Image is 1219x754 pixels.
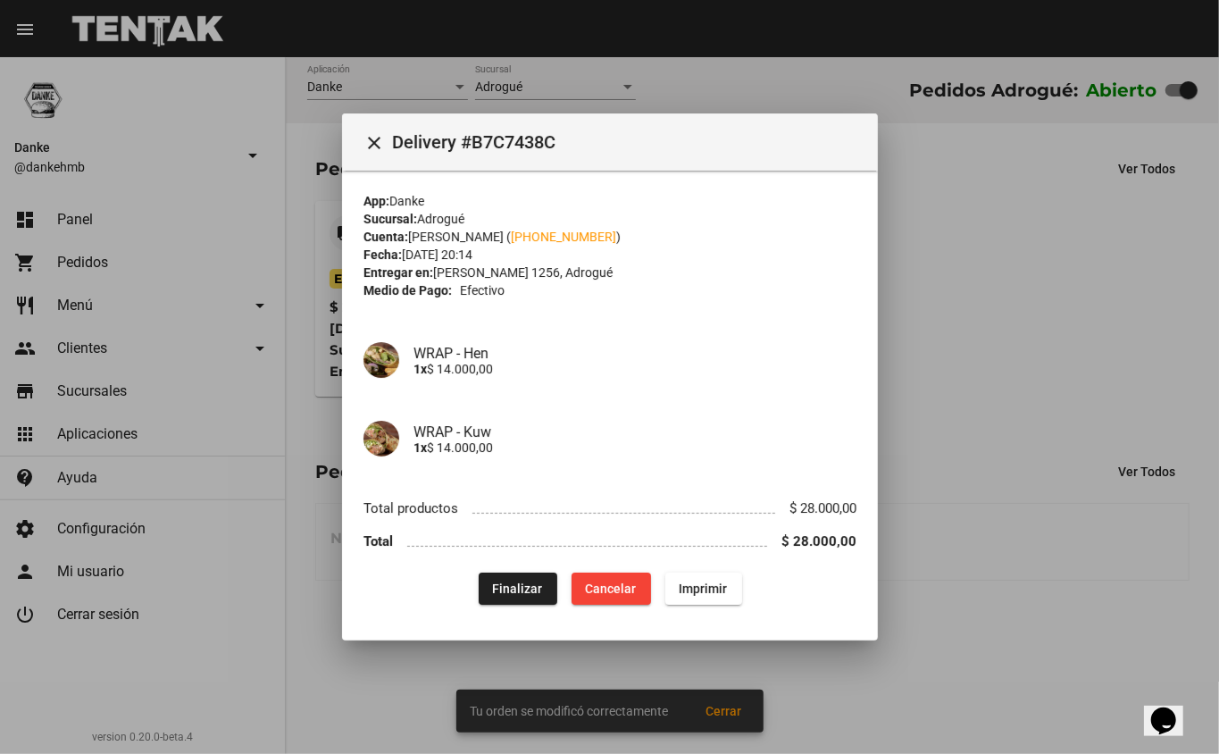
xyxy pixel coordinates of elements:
[413,423,856,440] h4: WRAP - Kuw
[413,440,856,455] p: $ 14.000,00
[363,228,856,246] div: [PERSON_NAME] ( )
[413,362,427,376] b: 1x
[363,192,856,210] div: Danke
[492,582,542,596] span: Finalizar
[664,573,741,605] button: Imprimir
[363,265,433,280] strong: Entregar en:
[363,281,452,299] strong: Medio de Pago:
[571,573,650,605] button: Cancelar
[511,230,616,244] a: [PHONE_NUMBER]
[413,440,427,455] b: 1x
[679,582,727,596] span: Imprimir
[363,246,856,264] div: [DATE] 20:14
[363,342,399,378] img: 16dce9a8-be61-42a7-9dde-9e482429b8ce.png
[363,133,385,155] mat-icon: Cerrar
[363,247,402,262] strong: Fecha:
[356,124,392,160] button: Cerrar
[363,264,856,281] div: [PERSON_NAME] 1256, Adrogué
[363,210,856,228] div: Adrogué
[363,525,856,558] li: Total $ 28.000,00
[392,128,864,156] span: Delivery #B7C7438C
[478,573,556,605] button: Finalizar
[459,281,504,299] span: Efectivo
[363,212,417,226] strong: Sucursal:
[363,194,389,208] strong: App:
[1144,683,1201,736] iframe: chat widget
[363,230,408,244] strong: Cuenta:
[363,421,399,457] img: a61464fd-7106-49b3-829c-908d720c6abd.png
[413,345,856,362] h4: WRAP - Hen
[363,492,856,525] li: Total productos $ 28.000,00
[413,362,856,376] p: $ 14.000,00
[585,582,636,596] span: Cancelar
